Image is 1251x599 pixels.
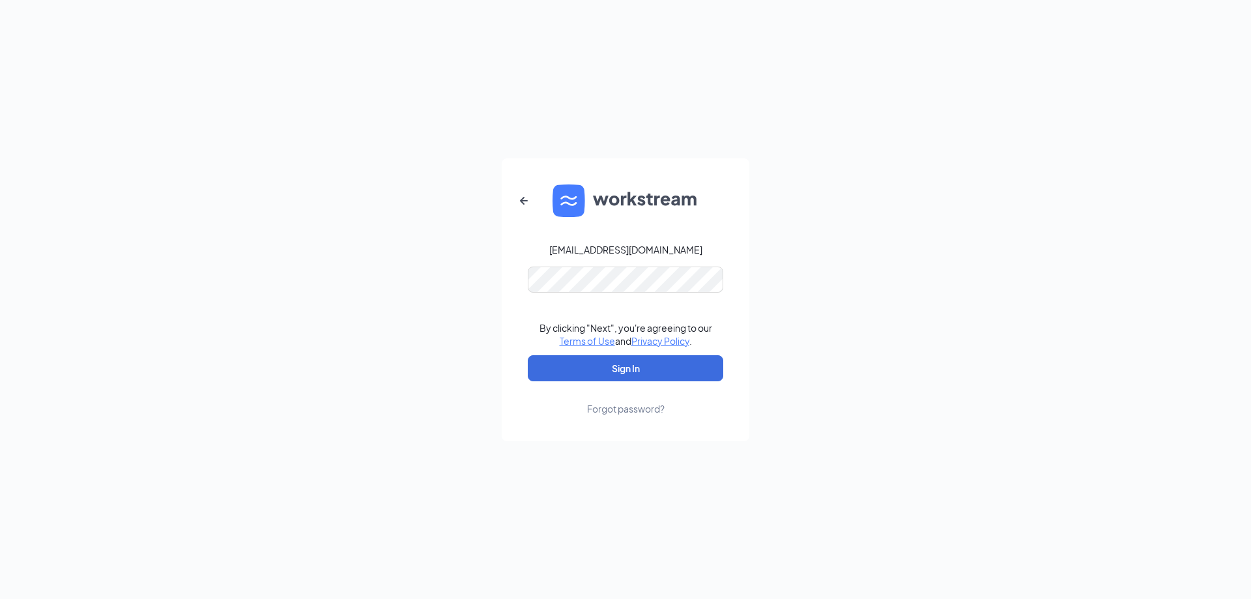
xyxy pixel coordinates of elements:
[549,243,702,256] div: [EMAIL_ADDRESS][DOMAIN_NAME]
[560,335,615,347] a: Terms of Use
[553,184,698,217] img: WS logo and Workstream text
[516,193,532,209] svg: ArrowLeftNew
[587,381,665,415] a: Forgot password?
[528,355,723,381] button: Sign In
[539,321,712,347] div: By clicking "Next", you're agreeing to our and .
[587,402,665,415] div: Forgot password?
[508,185,539,216] button: ArrowLeftNew
[631,335,689,347] a: Privacy Policy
